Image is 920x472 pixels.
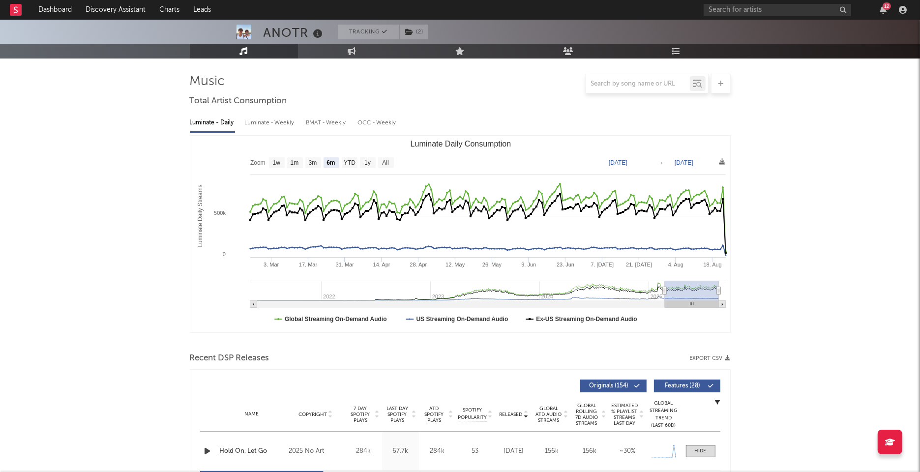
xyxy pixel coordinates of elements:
span: Recent DSP Releases [190,353,269,364]
text: [DATE] [675,159,693,166]
span: Released [500,412,523,417]
div: 12 [883,2,891,10]
text: Zoom [250,160,266,167]
svg: Luminate Daily Consumption [190,136,731,332]
a: Hold On, Let Go [220,446,284,456]
span: Spotify Popularity [458,407,487,421]
text: 1w [272,160,280,167]
span: Originals ( 154 ) [587,383,632,389]
button: Export CSV [690,355,731,361]
div: 284k [348,446,380,456]
div: ANOTR [264,25,326,41]
text: All [382,160,388,167]
span: 7 Day Spotify Plays [348,406,374,423]
div: 284k [421,446,453,456]
span: Global Rolling 7D Audio Streams [573,403,600,426]
span: Estimated % Playlist Streams Last Day [611,403,638,426]
button: Features(28) [654,380,720,392]
text: 3m [308,160,317,167]
text: Ex-US Streaming On-Demand Audio [536,316,637,323]
text: 23. Jun [557,262,574,267]
button: 12 [880,6,887,14]
text: YTD [343,160,355,167]
input: Search by song name or URL [586,80,690,88]
span: Last Day Spotify Plays [385,406,411,423]
text: 3. Mar [264,262,279,267]
text: 14. Apr [373,262,390,267]
span: Global ATD Audio Streams [535,406,563,423]
div: Luminate - Weekly [245,115,297,131]
input: Search for artists [704,4,851,16]
div: 67.7k [385,446,416,456]
div: 53 [458,446,493,456]
div: BMAT - Weekly [306,115,348,131]
div: 2025 No Art [289,445,342,457]
div: Name [220,411,284,418]
div: Luminate - Daily [190,115,235,131]
span: ( 2 ) [399,25,429,39]
button: (2) [400,25,428,39]
div: OCC - Weekly [358,115,397,131]
text: 18. Aug [703,262,721,267]
text: 1m [290,160,298,167]
text: 1y [364,160,371,167]
text: 21. [DATE] [626,262,652,267]
div: 156k [535,446,568,456]
span: ATD Spotify Plays [421,406,447,423]
text: 28. Apr [410,262,427,267]
text: Luminate Daily Streams [197,184,204,247]
text: Luminate Daily Consumption [410,140,511,148]
text: → [658,159,664,166]
text: 12. May [445,262,465,267]
text: 7. [DATE] [591,262,614,267]
span: Copyright [298,412,327,417]
text: 9. Jun [521,262,536,267]
div: [DATE] [498,446,531,456]
button: Tracking [338,25,399,39]
button: Originals(154) [580,380,647,392]
text: [DATE] [609,159,627,166]
div: ~ 30 % [611,446,644,456]
div: 156k [573,446,606,456]
text: 0 [222,251,225,257]
text: 500k [214,210,226,216]
text: Global Streaming On-Demand Audio [285,316,387,323]
text: 26. May [482,262,502,267]
span: Features ( 28 ) [660,383,706,389]
text: 4. Aug [668,262,683,267]
text: 31. Mar [335,262,354,267]
text: US Streaming On-Demand Audio [416,316,508,323]
text: 17. Mar [298,262,317,267]
text: 6m [326,160,335,167]
span: Total Artist Consumption [190,95,287,107]
div: Global Streaming Trend (Last 60D) [649,400,679,429]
